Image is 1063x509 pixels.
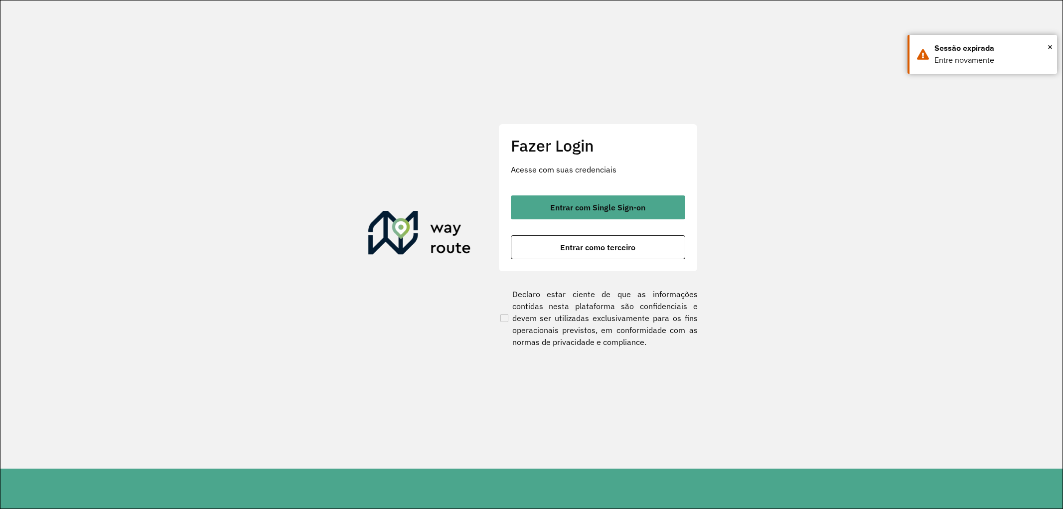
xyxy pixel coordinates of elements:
[511,164,685,175] p: Acesse com suas credenciais
[1048,39,1053,54] span: ×
[511,136,685,155] h2: Fazer Login
[934,54,1050,66] div: Entre novamente
[511,195,685,219] button: button
[368,211,471,259] img: Roteirizador AmbevTech
[560,243,635,251] span: Entrar como terceiro
[934,42,1050,54] div: Sessão expirada
[550,203,645,211] span: Entrar com Single Sign-on
[511,235,685,259] button: button
[498,288,698,348] label: Declaro estar ciente de que as informações contidas nesta plataforma são confidenciais e devem se...
[1048,39,1053,54] button: Close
